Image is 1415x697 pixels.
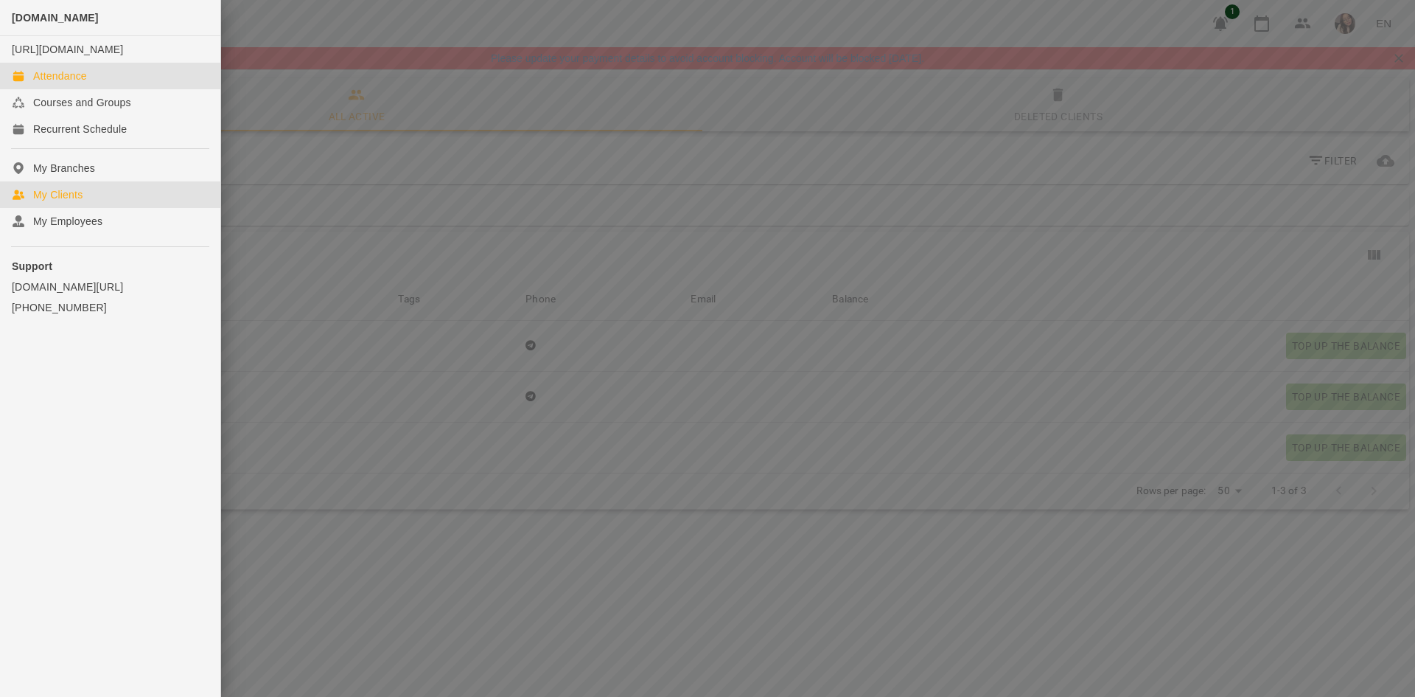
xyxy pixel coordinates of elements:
div: Courses and Groups [33,95,131,110]
a: [DOMAIN_NAME][URL] [12,280,209,294]
div: Attendance [33,69,87,83]
p: Support [12,259,209,274]
a: [URL][DOMAIN_NAME] [12,44,123,55]
div: My Employees [33,214,102,229]
div: My Clients [33,187,83,202]
span: [DOMAIN_NAME] [12,12,99,24]
div: Recurrent Schedule [33,122,127,136]
div: My Branches [33,161,95,176]
a: [PHONE_NUMBER] [12,300,209,315]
